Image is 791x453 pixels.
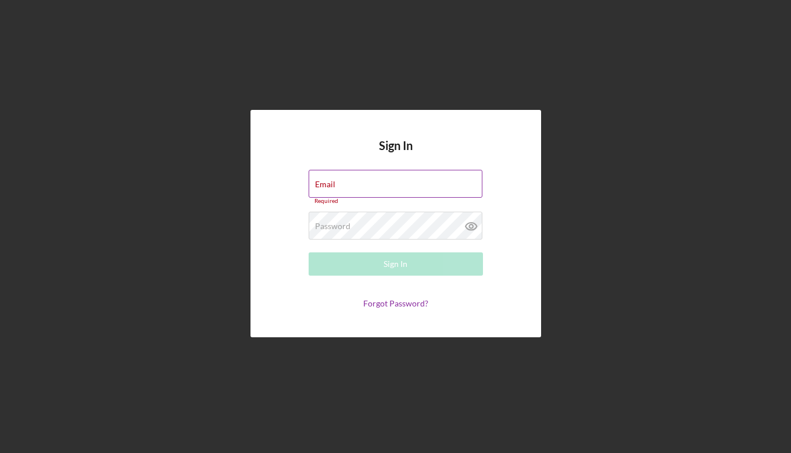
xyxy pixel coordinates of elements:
label: Email [315,180,335,189]
h4: Sign In [379,139,413,170]
div: Sign In [384,252,407,276]
div: Required [309,198,483,205]
a: Forgot Password? [363,298,428,308]
button: Sign In [309,252,483,276]
label: Password [315,222,350,231]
